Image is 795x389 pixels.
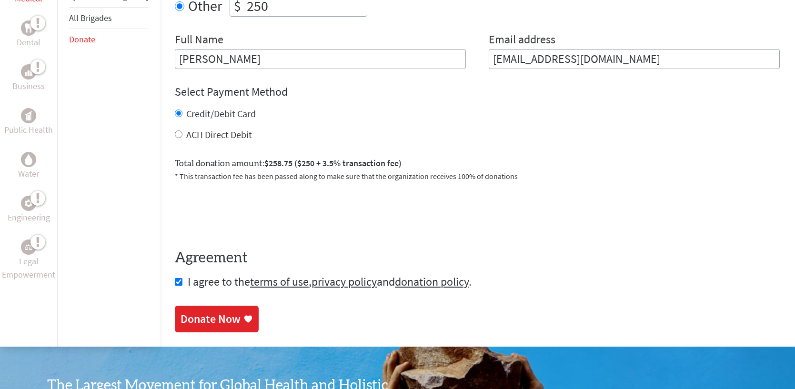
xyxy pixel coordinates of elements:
img: Engineering [25,199,32,207]
a: BusinessBusiness [12,64,45,93]
div: Water [21,152,36,167]
iframe: To enrich screen reader interactions, please activate Accessibility in Grammarly extension settings [175,193,320,230]
div: Legal Empowerment [21,239,36,255]
p: Public Health [4,123,53,137]
a: Legal EmpowermentLegal Empowerment [2,239,55,281]
img: Public Health [25,111,32,120]
a: WaterWater [18,152,39,180]
a: privacy policy [312,274,377,289]
div: Business [21,64,36,80]
h4: Select Payment Method [175,84,780,100]
p: Business [12,80,45,93]
div: Engineering [21,196,36,211]
a: Donate [69,34,95,45]
p: Legal Empowerment [2,255,55,281]
a: EngineeringEngineering [8,196,50,224]
label: Credit/Debit Card [186,108,256,120]
span: I agree to the , and . [188,274,472,289]
h4: Agreement [175,249,780,267]
li: Donate [69,29,148,50]
li: All Brigades [69,7,148,29]
img: Dental [25,24,32,33]
p: * This transaction fee has been passed along to make sure that the organization receives 100% of ... [175,170,780,182]
a: donation policy [395,274,469,289]
div: Donate Now [181,311,241,327]
label: Email address [489,32,555,49]
img: Legal Empowerment [25,244,32,250]
a: DentalDental [17,20,40,49]
a: terms of use [250,274,309,289]
div: Public Health [21,108,36,123]
p: Engineering [8,211,50,224]
input: Your Email [489,49,780,69]
p: Dental [17,36,40,49]
label: Total donation amount: [175,157,402,170]
img: Water [25,154,32,165]
input: Enter Full Name [175,49,466,69]
div: Dental [21,20,36,36]
a: Donate Now [175,306,259,332]
a: Public HealthPublic Health [4,108,53,137]
a: All Brigades [69,12,112,23]
img: Business [25,68,32,76]
label: Full Name [175,32,223,49]
label: ACH Direct Debit [186,129,252,140]
p: Water [18,167,39,180]
span: $258.75 ($250 + 3.5% transaction fee) [264,158,402,169]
